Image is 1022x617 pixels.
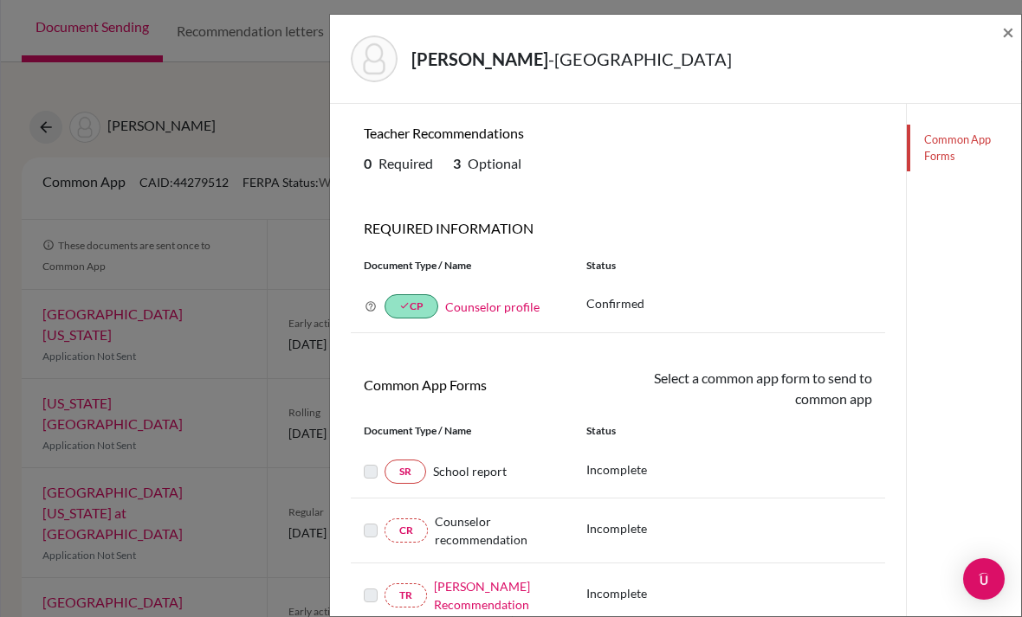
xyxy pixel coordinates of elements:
p: Incomplete [586,519,647,537]
a: TR [385,583,427,607]
a: doneCP [385,294,438,318]
a: [PERSON_NAME] Recommendation [434,579,530,612]
a: Common App Forms [907,125,1021,171]
p: Incomplete [586,584,647,602]
div: Status [573,258,885,273]
strong: [PERSON_NAME] [411,48,548,69]
h6: Common App Forms [364,376,605,393]
div: Document Type / Name [351,423,573,439]
span: Required [378,155,433,171]
b: 3 [453,155,461,171]
div: Document Type / Name [351,258,573,273]
p: Incomplete [586,460,647,479]
span: - [GEOGRAPHIC_DATA] [548,48,732,69]
span: School report [433,464,507,479]
span: × [1002,19,1014,44]
div: Status [573,423,885,439]
i: done [399,300,410,311]
b: 0 [364,155,372,171]
h6: REQUIRED INFORMATION [351,220,885,236]
button: Close [1002,22,1014,42]
div: Open Intercom Messenger [963,558,1005,600]
h6: Teacher Recommendations [364,125,605,141]
div: Select a common app form to send to common app [618,368,886,409]
p: Confirmed [586,294,872,312]
a: SR [385,460,426,484]
span: Counselor recommendation [435,514,527,547]
span: Optional [468,155,521,171]
a: Counselor profile [445,299,540,314]
a: CR [385,518,428,543]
